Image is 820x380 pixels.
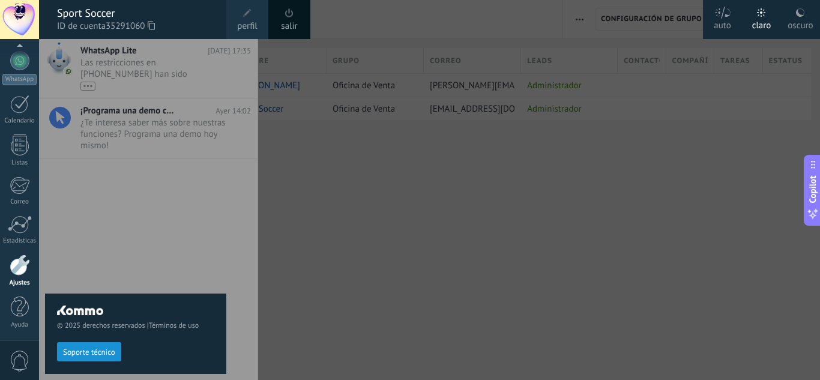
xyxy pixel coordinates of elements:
span: perfil [237,20,257,33]
a: Soporte técnico [57,347,121,356]
div: WhatsApp [2,74,37,85]
div: Estadísticas [2,237,37,245]
span: Soporte técnico [63,348,115,357]
a: salir [281,20,297,33]
button: Soporte técnico [57,342,121,361]
div: oscuro [788,8,813,39]
span: © 2025 derechos reservados | [57,321,214,330]
div: Ajustes [2,279,37,287]
div: auto [714,8,731,39]
div: claro [752,8,771,39]
div: Sport Soccer [57,7,214,20]
a: Términos de uso [149,321,199,330]
div: Ayuda [2,321,37,329]
div: Correo [2,198,37,206]
div: Calendario [2,117,37,125]
span: 35291060 [106,20,155,33]
span: Copilot [807,175,819,203]
div: Listas [2,159,37,167]
span: ID de cuenta [57,20,214,33]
